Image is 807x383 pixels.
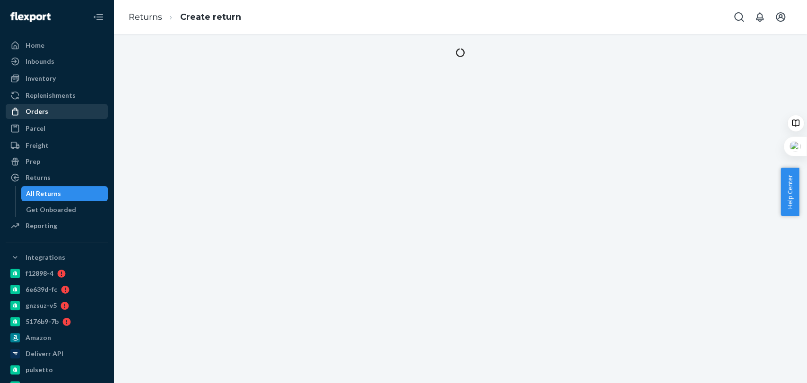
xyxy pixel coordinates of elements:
a: Inventory [6,71,108,86]
div: Reporting [26,221,57,230]
button: Help Center [781,168,799,216]
a: f12898-4 [6,266,108,281]
div: Parcel [26,124,45,133]
a: Reporting [6,218,108,233]
a: Amazon [6,330,108,345]
a: gnzsuz-v5 [6,298,108,313]
button: Open account menu [771,8,790,26]
div: Returns [26,173,51,182]
a: 6e639d-fc [6,282,108,297]
a: Home [6,38,108,53]
a: Returns [6,170,108,185]
a: Orders [6,104,108,119]
div: pulsetto [26,365,53,374]
ol: breadcrumbs [121,3,249,31]
div: Replenishments [26,91,76,100]
a: Returns [129,12,162,22]
a: 5176b9-7b [6,314,108,329]
div: Inventory [26,74,56,83]
div: 5176b9-7b [26,317,59,326]
a: Create return [180,12,241,22]
div: Integrations [26,253,65,262]
div: f12898-4 [26,269,53,278]
div: 6e639d-fc [26,285,57,294]
button: Integrations [6,250,108,265]
a: All Returns [21,186,108,201]
button: Open Search Box [729,8,748,26]
div: Get Onboarded [26,205,76,214]
a: pulsetto [6,362,108,377]
div: Home [26,41,44,50]
a: Freight [6,138,108,153]
div: Freight [26,141,49,150]
div: Inbounds [26,57,54,66]
a: Replenishments [6,88,108,103]
img: Flexport logo [10,12,51,22]
div: Prep [26,157,40,166]
div: All Returns [26,189,61,198]
div: Orders [26,107,48,116]
button: Open notifications [750,8,769,26]
a: Deliverr API [6,346,108,361]
a: Inbounds [6,54,108,69]
div: Amazon [26,333,51,342]
a: Get Onboarded [21,202,108,217]
button: Close Navigation [89,8,108,26]
a: Parcel [6,121,108,136]
a: Prep [6,154,108,169]
div: Deliverr API [26,349,63,358]
div: gnzsuz-v5 [26,301,57,310]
